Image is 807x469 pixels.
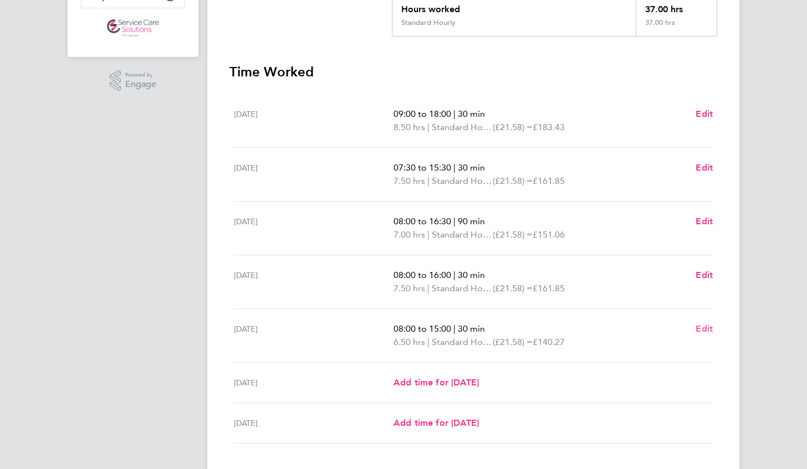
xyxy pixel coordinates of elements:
[234,322,394,349] div: [DATE]
[636,18,717,36] div: 37.00 hrs
[453,216,456,226] span: |
[533,122,565,132] span: £183.43
[696,161,713,174] a: Edit
[696,215,713,228] a: Edit
[394,109,451,119] span: 09:00 to 18:00
[458,109,485,119] span: 30 min
[125,70,156,80] span: Powered by
[394,162,451,173] span: 07:30 to 15:30
[493,229,533,240] span: (£21.58) =
[234,416,394,430] div: [DATE]
[234,161,394,188] div: [DATE]
[696,322,713,336] a: Edit
[696,216,713,226] span: Edit
[458,216,485,226] span: 90 min
[427,337,430,347] span: |
[453,109,456,119] span: |
[533,229,565,240] span: £151.06
[432,336,493,349] span: Standard Hourly
[401,18,456,27] div: Standard Hourly
[696,162,713,173] span: Edit
[110,70,157,91] a: Powered byEngage
[458,162,485,173] span: 30 min
[394,270,451,280] span: 08:00 to 16:00
[533,176,565,186] span: £161.85
[427,229,430,240] span: |
[394,229,425,240] span: 7.00 hrs
[394,122,425,132] span: 8.50 hrs
[234,376,394,389] div: [DATE]
[432,174,493,188] span: Standard Hourly
[394,376,479,389] a: Add time for [DATE]
[394,216,451,226] span: 08:00 to 16:30
[453,162,456,173] span: |
[125,80,156,89] span: Engage
[493,283,533,293] span: (£21.58) =
[493,122,533,132] span: (£21.58) =
[696,109,713,119] span: Edit
[234,269,394,295] div: [DATE]
[394,377,479,388] span: Add time for [DATE]
[432,228,493,241] span: Standard Hourly
[696,323,713,334] span: Edit
[458,323,485,334] span: 30 min
[493,337,533,347] span: (£21.58) =
[453,270,456,280] span: |
[696,269,713,282] a: Edit
[394,323,451,334] span: 08:00 to 15:00
[394,176,425,186] span: 7.50 hrs
[394,418,479,428] span: Add time for [DATE]
[234,215,394,241] div: [DATE]
[394,283,425,293] span: 7.50 hrs
[234,107,394,134] div: [DATE]
[432,282,493,295] span: Standard Hourly
[427,176,430,186] span: |
[394,337,425,347] span: 6.50 hrs
[427,122,430,132] span: |
[229,63,717,81] h3: Time Worked
[453,323,456,334] span: |
[696,107,713,121] a: Edit
[458,270,485,280] span: 30 min
[107,19,159,37] img: servicecare-logo-retina.png
[696,270,713,280] span: Edit
[493,176,533,186] span: (£21.58) =
[394,416,479,430] a: Add time for [DATE]
[432,121,493,134] span: Standard Hourly
[533,337,565,347] span: £140.27
[81,19,185,37] a: Go to home page
[533,283,565,293] span: £161.85
[427,283,430,293] span: |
